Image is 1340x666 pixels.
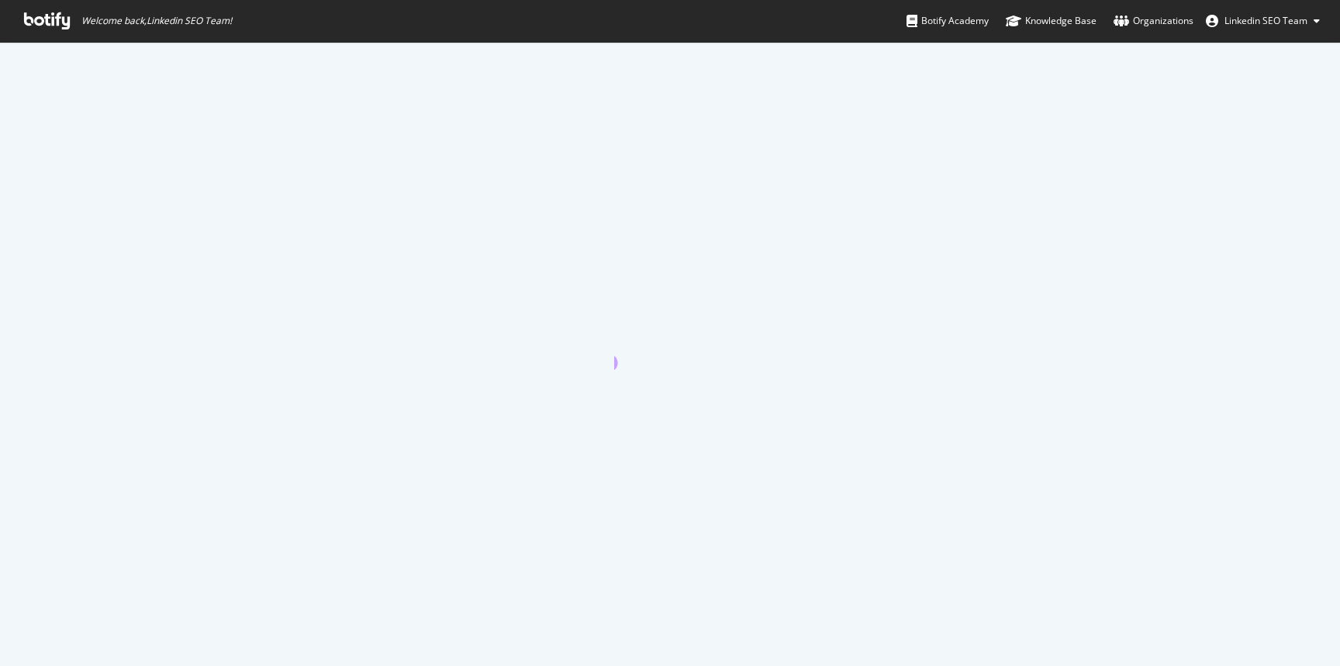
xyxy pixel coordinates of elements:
button: Linkedin SEO Team [1193,9,1332,33]
div: Botify Academy [907,13,989,29]
span: Linkedin SEO Team [1224,14,1307,27]
span: Welcome back, Linkedin SEO Team ! [81,15,232,27]
div: Knowledge Base [1006,13,1097,29]
div: animation [614,314,726,370]
div: Organizations [1114,13,1193,29]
